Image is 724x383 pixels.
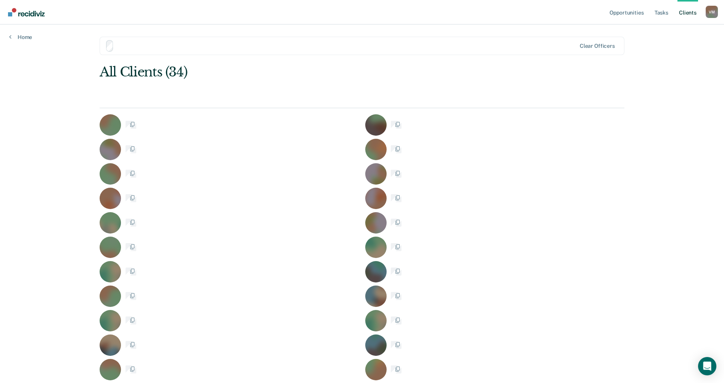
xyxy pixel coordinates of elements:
[8,8,45,16] img: Recidiviz
[706,6,718,18] button: Profile dropdown button
[706,6,718,18] div: V M
[100,64,519,80] div: All Clients (34)
[580,43,615,49] div: Clear officers
[698,357,716,375] div: Open Intercom Messenger
[9,34,32,41] a: Home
